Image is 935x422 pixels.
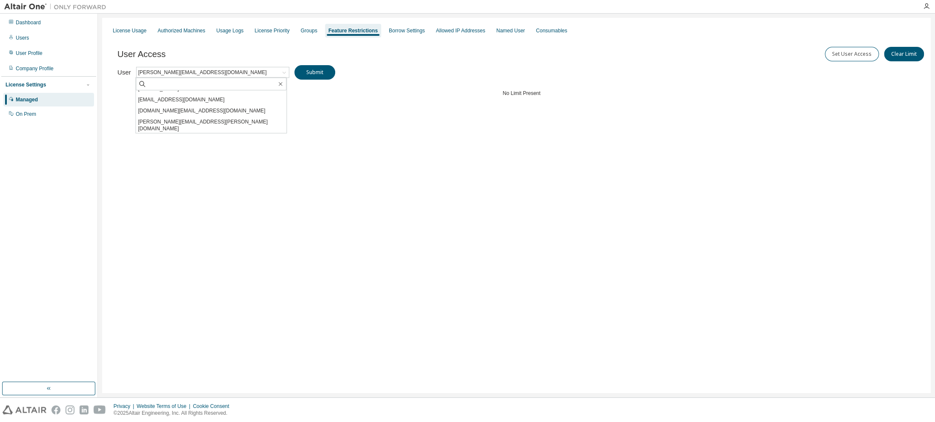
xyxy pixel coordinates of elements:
div: Usage Logs [216,27,243,34]
div: Privacy [114,403,137,410]
div: License Priority [255,27,290,34]
span: User Access [117,49,165,59]
img: altair_logo.svg [3,405,46,414]
li: [EMAIL_ADDRESS][DOMAIN_NAME] [136,94,286,105]
div: License Settings [6,81,46,88]
div: Authorized Machines [157,27,205,34]
label: User [117,69,131,76]
img: instagram.svg [66,405,74,414]
button: Submit [294,65,335,80]
button: Set User Access [825,47,879,61]
img: linkedin.svg [80,405,88,414]
div: Named User [496,27,525,34]
div: No Limit Present [117,90,926,97]
img: youtube.svg [94,405,106,414]
div: Company Profile [16,65,54,72]
div: Groups [301,27,317,34]
button: Clear Limit [884,47,924,61]
div: [PERSON_NAME][EMAIL_ADDRESS][DOMAIN_NAME] [137,68,268,77]
div: [PERSON_NAME][EMAIL_ADDRESS][DOMAIN_NAME] [137,67,289,78]
div: Allowed IP Addresses [436,27,485,34]
div: Borrow Settings [389,27,425,34]
img: Altair One [4,3,111,11]
p: © 2025 Altair Engineering, Inc. All Rights Reserved. [114,410,234,417]
div: Feature Restrictions [328,27,378,34]
div: Users [16,34,29,41]
div: Consumables [536,27,567,34]
div: License Usage [113,27,146,34]
div: Cookie Consent [193,403,234,410]
div: On Prem [16,111,36,118]
li: [PERSON_NAME][EMAIL_ADDRESS][PERSON_NAME][DOMAIN_NAME] [136,116,286,134]
div: User Profile [16,50,43,57]
div: Website Terms of Use [137,403,193,410]
div: Managed [16,96,38,103]
li: [DOMAIN_NAME][EMAIL_ADDRESS][DOMAIN_NAME] [136,105,286,116]
img: facebook.svg [51,405,60,414]
div: Dashboard [16,19,41,26]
